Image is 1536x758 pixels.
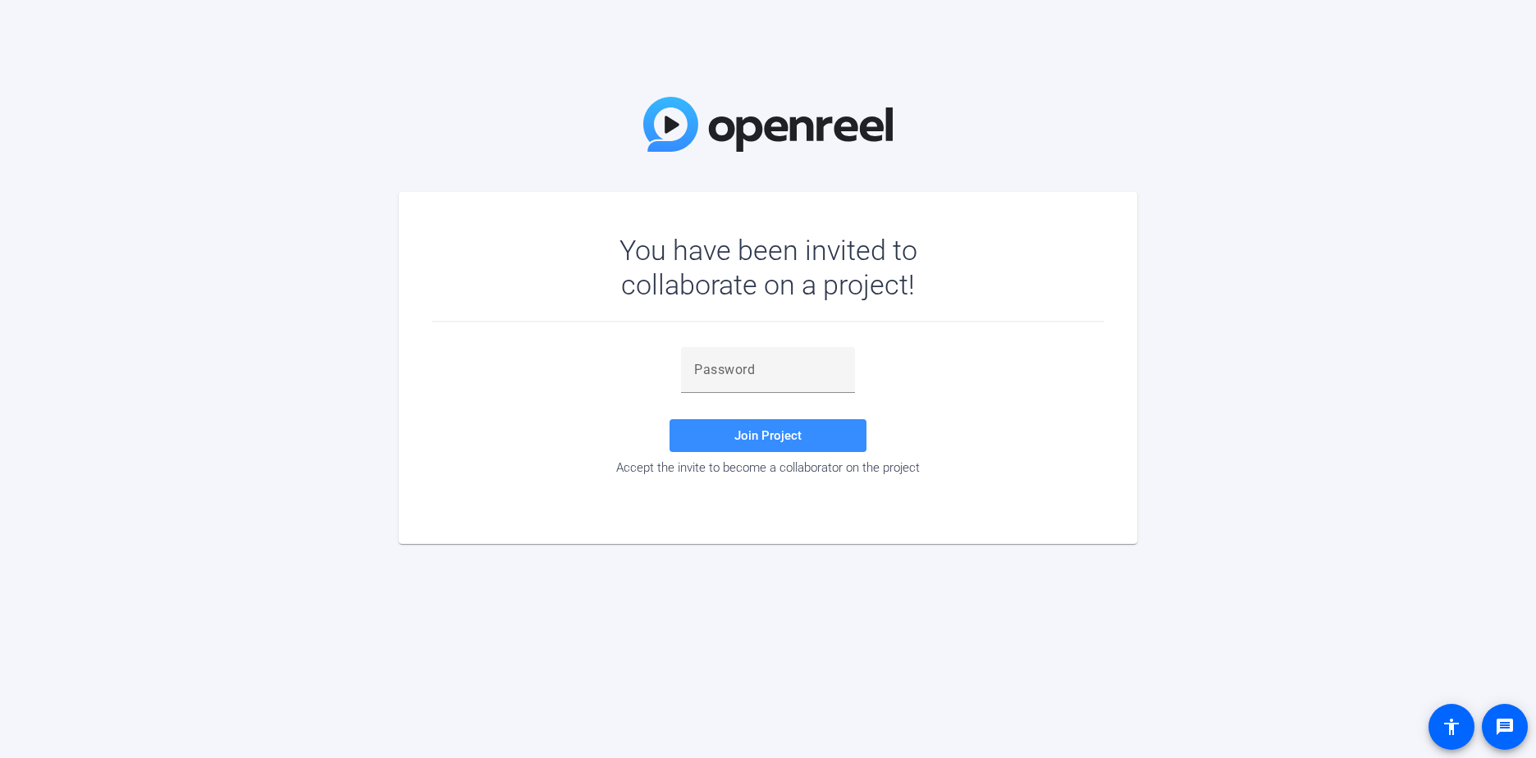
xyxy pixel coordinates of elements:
[670,419,866,452] button: Join Project
[694,360,842,380] input: Password
[572,233,965,302] div: You have been invited to collaborate on a project!
[1495,717,1515,737] mat-icon: message
[1442,717,1461,737] mat-icon: accessibility
[432,460,1104,475] div: Accept the invite to become a collaborator on the project
[643,97,893,152] img: OpenReel Logo
[734,428,802,443] span: Join Project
